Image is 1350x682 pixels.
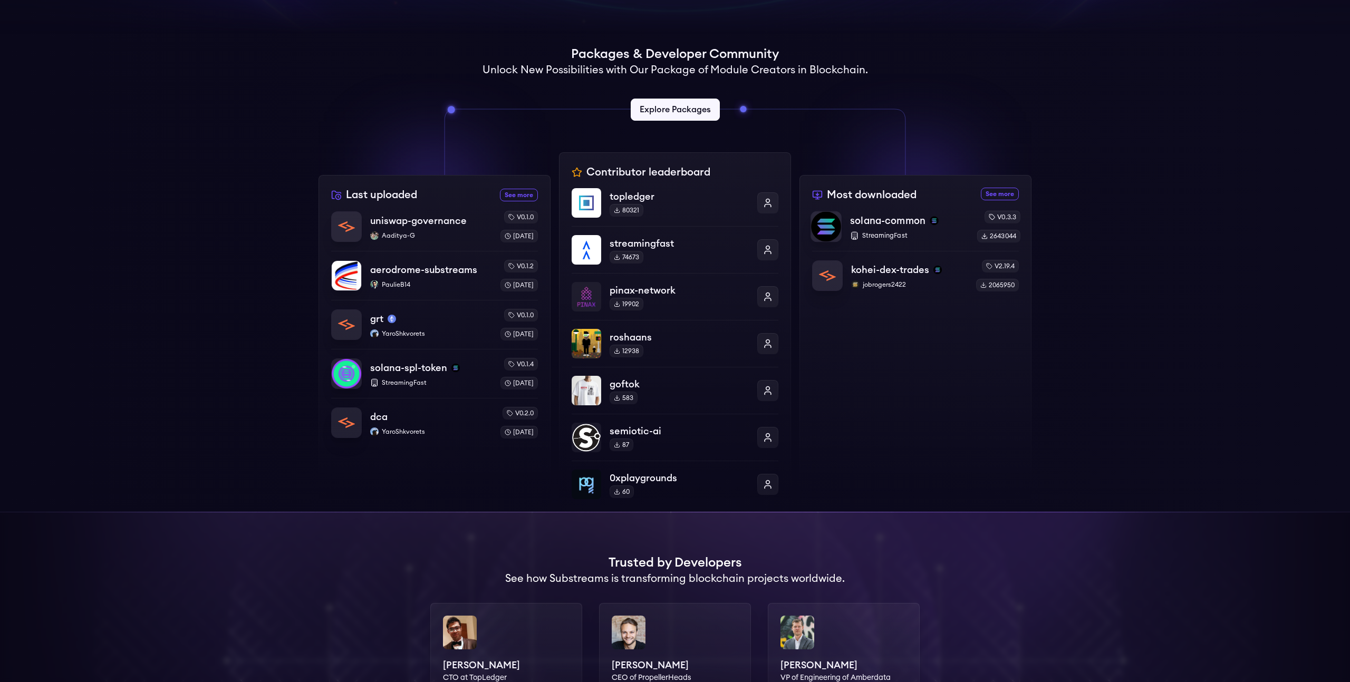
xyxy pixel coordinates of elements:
p: StreamingFast [370,378,492,387]
a: grtgrtmainnetYaroShkvoretsYaroShkvoretsv0.1.0[DATE] [331,300,538,349]
div: 60 [610,485,634,498]
p: kohei-dex-trades [851,262,929,277]
p: pinax-network [610,283,749,298]
p: StreamingFast [850,231,968,240]
p: streamingfast [610,236,749,251]
h1: Trusted by Developers [609,554,742,571]
a: topledgertopledger80321 [572,188,778,226]
div: [DATE] [500,279,538,291]
div: v0.2.0 [503,407,538,420]
div: v0.1.2 [504,260,538,272]
img: kohei-dex-trades [813,261,842,290]
p: jobrogers2422 [851,280,968,289]
div: [DATE] [500,426,538,439]
a: roshaansroshaans12938 [572,320,778,367]
img: solana [933,266,942,274]
p: solana-spl-token [370,361,447,375]
a: kohei-dex-tradeskohei-dex-tradessolanajobrogers2422jobrogers2422v2.19.42065950 [812,251,1019,291]
img: mainnet [388,315,396,323]
p: YaroShkvorets [370,329,492,338]
div: 2065950 [976,279,1019,291]
img: semiotic-ai [572,423,601,452]
p: semiotic-ai [610,424,749,439]
h2: Unlock New Possibilities with Our Package of Module Creators in Blockchain. [483,63,868,77]
div: v0.1.4 [504,358,538,371]
h2: See how Substreams is transforming blockchain projects worldwide. [505,571,845,586]
p: aerodrome-substreams [370,262,477,277]
div: v0.1.0 [504,211,538,223]
p: 0xplaygrounds [610,471,749,485]
p: topledger [610,189,749,204]
img: roshaans [572,329,601,358]
a: See more most downloaded packages [981,188,1019,200]
div: 2643044 [977,230,1020,242]
a: streamingfaststreamingfast74673 [572,226,778,273]
img: aerodrome-substreams [332,261,361,290]
div: v0.3.3 [985,210,1020,223]
div: 74673 [610,251,643,264]
a: solana-spl-tokensolana-spl-tokensolanaStreamingFastv0.1.4[DATE] [331,349,538,398]
p: grt [370,311,383,326]
a: uniswap-governanceuniswap-governanceAaditya-GAaditya-Gv0.1.0[DATE] [331,211,538,251]
div: v2.19.4 [982,260,1019,272]
img: solana-spl-token [332,359,361,388]
img: grt [332,310,361,339]
img: PaulieB14 [370,280,379,289]
p: uniswap-governance [370,213,467,228]
a: aerodrome-substreamsaerodrome-substreamsPaulieB14PaulieB14v0.1.2[DATE] [331,251,538,300]
p: PaulieB14 [370,280,492,289]
div: v0.1.0 [504,309,538,321]
img: goftok [572,376,601,405]
a: Explore Packages [631,99,720,121]
a: solana-commonsolana-commonsolanaStreamingFastv0.3.32643044 [811,210,1020,251]
h1: Packages & Developer Community [571,46,779,63]
img: topledger [572,188,601,218]
p: Aaditya-G [370,231,492,240]
a: pinax-networkpinax-network19902 [572,273,778,320]
img: YaroShkvorets [370,427,379,436]
img: Aaditya-G [370,231,379,240]
img: uniswap-governance [332,212,361,241]
div: [DATE] [500,230,538,242]
img: dca [332,408,361,437]
p: YaroShkvorets [370,427,492,436]
img: YaroShkvorets [370,329,379,338]
p: goftok [610,377,749,392]
img: streamingfast [572,235,601,265]
div: 12938 [610,345,643,357]
div: [DATE] [500,328,538,340]
a: goftokgoftok583 [572,367,778,414]
a: See more recently uploaded packages [500,189,538,201]
a: dcadcaYaroShkvoretsYaroShkvoretsv0.2.0[DATE] [331,398,538,439]
p: roshaans [610,330,749,345]
img: pinax-network [572,282,601,311]
img: solana-common [811,211,841,241]
p: solana-common [850,213,925,228]
a: 0xplaygrounds0xplaygrounds60 [572,461,778,499]
div: 87 [610,439,633,451]
div: [DATE] [500,377,538,389]
div: 80321 [610,204,643,217]
img: jobrogers2422 [851,280,860,289]
p: dca [370,410,388,424]
div: 583 [610,392,638,404]
div: 19902 [610,298,643,310]
img: 0xplaygrounds [572,470,601,499]
a: semiotic-aisemiotic-ai87 [572,414,778,461]
img: solana [930,217,938,225]
img: solana [451,364,460,372]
